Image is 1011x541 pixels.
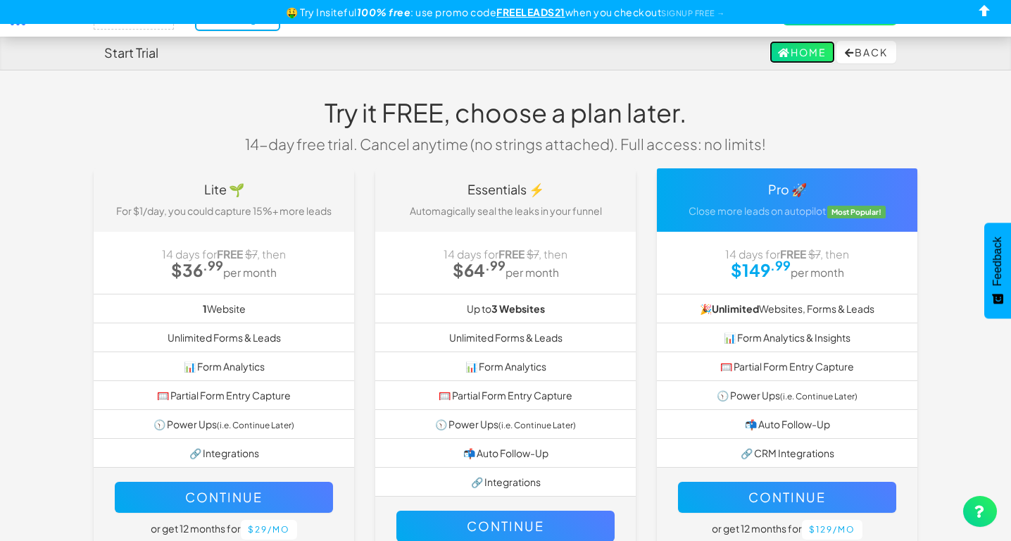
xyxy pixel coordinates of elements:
[802,520,862,540] button: $129/mo
[836,41,896,63] button: Back
[115,520,333,540] h5: or get 12 months for
[770,257,791,273] sup: .99
[496,6,565,18] u: FREELEADS21
[245,247,257,261] strike: $7
[94,380,354,410] li: 🥅 Partial Form Entry Capture
[657,352,917,381] li: 🥅 Partial Form Entry Capture
[223,266,277,279] small: per month
[725,247,849,261] span: 14 days for , then
[94,323,354,352] li: Unlimited Forms & Leads
[203,302,207,315] b: 1
[453,259,505,280] strong: $64
[991,237,1004,286] span: Feedback
[375,380,636,410] li: 🥅 Partial Form Entry Capture
[678,482,896,513] button: Continue
[94,438,354,468] li: 🔗 Integrations
[984,223,1011,318] button: Feedback - Show survey
[689,204,826,217] span: Close more leads on autopilot
[498,420,576,430] small: (i.e. Continue Later)
[667,182,907,197] h4: Pro 🚀
[791,266,844,279] small: per month
[203,257,223,273] sup: .99
[527,247,539,261] strike: $7
[827,206,886,218] span: Most Popular!
[657,380,917,410] li: 🕥 Power Ups
[657,323,917,352] li: 📊 Form Analytics & Insights
[162,247,286,261] span: 14 days for , then
[712,302,759,315] strong: Unlimited
[104,182,344,197] h4: Lite 🌱
[104,204,344,218] p: For $1/day, you could capture 15%+ more leads
[217,420,294,430] small: (i.e. Continue Later)
[485,257,505,273] sup: .99
[375,323,636,352] li: Unlimited Forms & Leads
[770,41,835,63] a: Home
[115,482,333,513] button: Continue
[661,8,725,18] a: SIGNUP FREE →
[104,46,158,60] h4: Start Trial
[241,520,297,540] button: $29/mo
[498,247,525,261] strong: FREE
[386,204,625,218] p: Automagically seal the leaks in your funnel
[505,266,559,279] small: per month
[234,134,777,154] p: 14-day free trial. Cancel anytime (no strings attached). Full access: no limits!
[217,247,243,261] strong: FREE
[171,259,223,280] strong: $36
[444,247,567,261] span: 14 days for , then
[780,247,806,261] strong: FREE
[375,294,636,323] li: Up to
[657,294,917,323] li: 🎉 Websites, Forms & Leads
[234,99,777,127] h1: Try it FREE, choose a plan later.
[678,520,896,540] h5: or get 12 months for
[375,438,636,468] li: 📬 Auto Follow-Up
[731,259,791,280] strong: $149
[808,247,820,261] strike: $7
[357,6,411,18] b: 100% free
[491,302,545,315] b: 3 Websites
[780,391,858,402] small: (i.e. Continue Later)
[375,352,636,381] li: 📊 Form Analytics
[94,294,354,323] li: Website
[94,352,354,381] li: 📊 Form Analytics
[657,409,917,439] li: 📬 Auto Follow-Up
[386,182,625,197] h4: Essentials ⚡
[94,409,354,439] li: 🕥 Power Ups
[375,467,636,497] li: 🔗 Integrations
[657,438,917,468] li: 🔗 CRM Integrations
[375,409,636,439] li: 🕥 Power Ups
